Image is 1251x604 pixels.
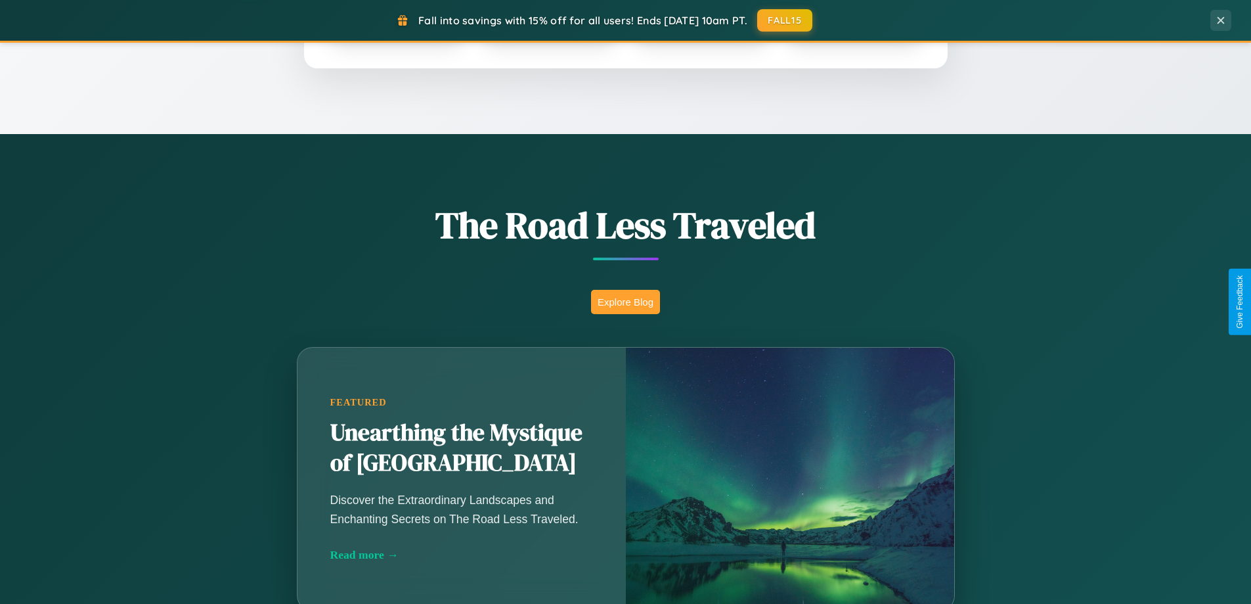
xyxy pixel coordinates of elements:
h1: The Road Less Traveled [232,200,1020,250]
span: Fall into savings with 15% off for all users! Ends [DATE] 10am PT. [418,14,747,27]
div: Give Feedback [1235,275,1244,329]
div: Featured [330,397,593,408]
button: Explore Blog [591,290,660,314]
button: FALL15 [757,9,812,32]
div: Read more → [330,548,593,562]
p: Discover the Extraordinary Landscapes and Enchanting Secrets on The Road Less Traveled. [330,491,593,528]
h2: Unearthing the Mystique of [GEOGRAPHIC_DATA] [330,418,593,478]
